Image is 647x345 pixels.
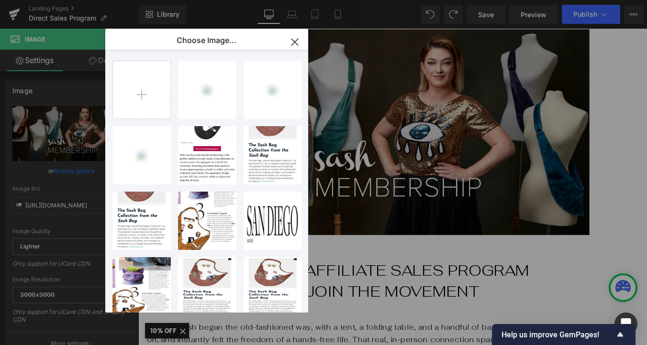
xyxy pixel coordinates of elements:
button: Show survey - Help us improve GemPages! [502,329,626,340]
p: Choose Image... [177,35,236,45]
div: Open Intercom Messenger [614,313,637,335]
h1: Sash affiliate sales program Join the MovemeNT [10,263,569,312]
iframe: Gorgias live chat messenger [10,281,96,313]
span: Help us improve GemPages! [502,330,614,339]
